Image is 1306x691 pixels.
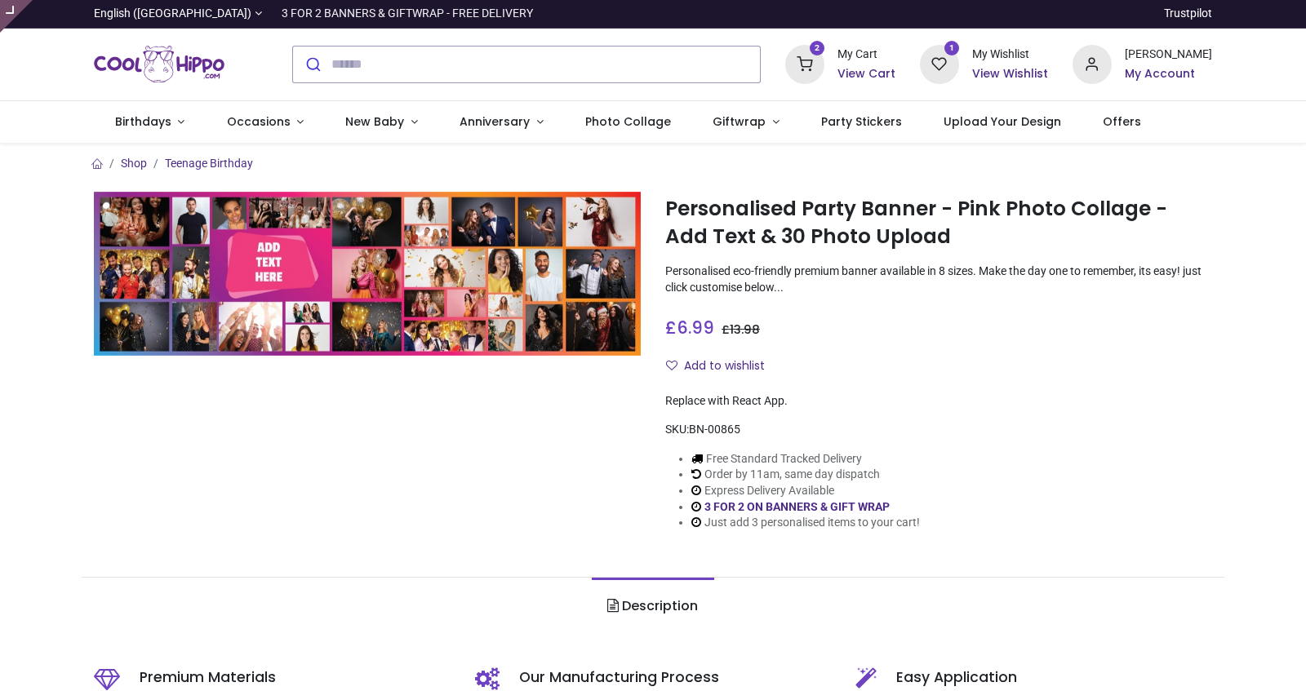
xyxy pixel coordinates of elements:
[165,157,253,170] a: Teenage Birthday
[282,6,533,22] div: 3 FOR 2 BANNERS & GIFTWRAP - FREE DELIVERY
[691,515,920,531] li: Just add 3 personalised items to your cart!
[713,113,766,130] span: Giftwrap
[704,500,890,513] a: 3 FOR 2 ON BANNERS & GIFT WRAP
[665,422,1212,438] div: SKU:
[730,321,760,338] span: 13.98
[293,47,331,82] button: Submit
[227,113,291,130] span: Occasions
[944,41,960,56] sup: 1
[1125,66,1212,82] a: My Account
[677,316,714,339] span: 6.99
[722,321,760,338] span: £
[837,66,895,82] a: View Cart
[665,393,1212,410] div: Replace with React App.
[94,101,206,144] a: Birthdays
[592,578,713,635] a: Description
[1164,6,1212,22] a: Trustpilot
[665,195,1212,251] h1: Personalised Party Banner - Pink Photo Collage - Add Text & 30 Photo Upload
[689,423,740,436] span: BN-00865
[438,101,564,144] a: Anniversary
[691,451,920,467] li: Free Standard Tracked Delivery
[585,113,671,130] span: Photo Collage
[666,360,677,371] i: Add to wishlist
[785,56,824,69] a: 2
[665,264,1212,295] p: Personalised eco-friendly premium banner available in 8 sizes. Make the day one to remember, its ...
[691,483,920,499] li: Express Delivery Available
[94,6,262,22] a: English ([GEOGRAPHIC_DATA])
[460,113,530,130] span: Anniversary
[1125,47,1212,63] div: [PERSON_NAME]
[345,113,404,130] span: New Baby
[519,667,832,688] h5: Our Manufacturing Process
[920,56,959,69] a: 1
[1103,113,1141,130] span: Offers
[896,667,1212,688] h5: Easy Application
[972,47,1048,63] div: My Wishlist
[665,352,779,380] button: Add to wishlistAdd to wishlist
[140,667,451,688] h5: Premium Materials
[665,316,714,339] span: £
[94,42,224,87] a: Logo of Cool Hippo
[115,113,171,130] span: Birthdays
[206,101,325,144] a: Occasions
[944,113,1061,130] span: Upload Your Design
[972,66,1048,82] a: View Wishlist
[325,101,439,144] a: New Baby
[810,41,825,56] sup: 2
[837,47,895,63] div: My Cart
[691,467,920,483] li: Order by 11am, same day dispatch
[821,113,902,130] span: Party Stickers
[94,192,641,356] img: Personalised Party Banner - Pink Photo Collage - Add Text & 30 Photo Upload
[691,101,800,144] a: Giftwrap
[121,157,147,170] a: Shop
[94,42,224,87] img: Cool Hippo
